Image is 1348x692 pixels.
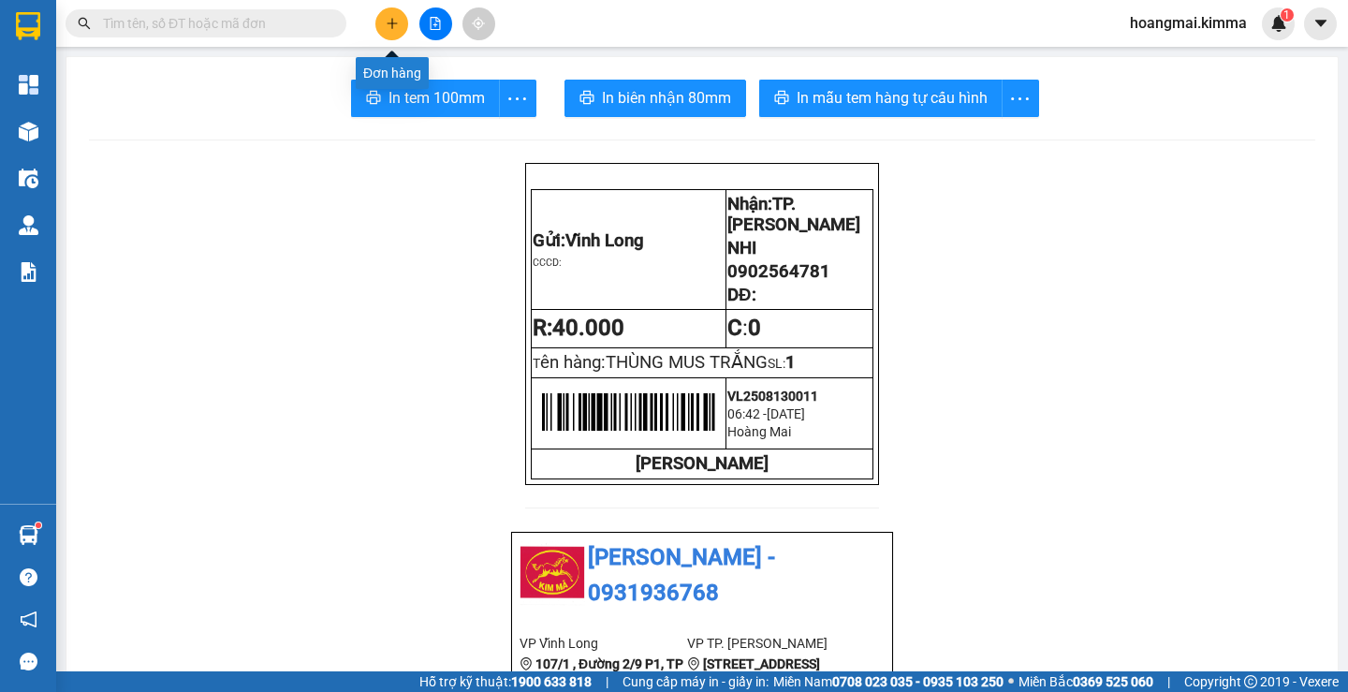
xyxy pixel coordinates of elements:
img: warehouse-icon [19,215,38,235]
span: aim [472,17,485,30]
span: copyright [1244,675,1257,688]
img: dashboard-icon [19,75,38,95]
span: printer [774,90,789,108]
sup: 1 [1281,8,1294,22]
span: Thu rồi : [14,121,69,140]
span: ⚪️ [1008,678,1014,685]
strong: 0708 023 035 - 0935 103 250 [832,674,1004,689]
span: Hoàng Mai [727,424,791,439]
span: [DATE] [767,406,805,421]
span: environment [687,657,700,670]
img: icon-new-feature [1270,15,1287,32]
span: Hỗ trợ kỹ thuật: [419,671,592,692]
span: Miền Nam [773,671,1004,692]
span: plus [386,17,399,30]
span: THÙNG MUS TRẮNG [606,352,768,373]
span: environment [520,657,533,670]
span: | [1167,671,1170,692]
span: 06:42 - [727,406,767,421]
li: VP Vĩnh Long [520,633,687,654]
b: [STREET_ADDRESS][PERSON_NAME] [687,656,820,692]
img: warehouse-icon [19,525,38,545]
span: Gửi: [16,18,45,37]
li: VP TP. [PERSON_NAME] [687,633,855,654]
span: TP. [PERSON_NAME] [727,194,860,235]
strong: 0369 525 060 [1073,674,1153,689]
sup: 1 [36,523,41,528]
img: logo-vxr [16,12,40,40]
span: NHI [727,238,756,258]
b: 107/1 , Đường 2/9 P1, TP Vĩnh Long [520,656,683,692]
strong: [PERSON_NAME] [636,453,769,474]
span: DĐ: [727,285,755,305]
span: notification [20,611,37,628]
span: T [533,356,768,371]
span: question-circle [20,568,37,586]
div: TP. [PERSON_NAME] [122,16,271,61]
strong: C [727,315,742,341]
span: 40.000 [552,315,624,341]
button: file-add [419,7,452,40]
span: Miền Bắc [1018,671,1153,692]
button: plus [375,7,408,40]
button: more [499,80,536,117]
span: ên hàng: [540,352,768,373]
li: [PERSON_NAME] - 0931936768 [520,540,885,611]
strong: R: [533,315,624,341]
button: caret-down [1304,7,1337,40]
span: CCCD: [533,257,562,269]
button: more [1002,80,1039,117]
span: 1 [785,352,796,373]
span: more [1003,87,1038,110]
span: In biên nhận 80mm [602,86,731,110]
div: Vĩnh Long [16,16,109,61]
button: printerIn tem 100mm [351,80,500,117]
img: warehouse-icon [19,169,38,188]
button: printerIn biên nhận 80mm [564,80,746,117]
span: Vĩnh Long [565,230,644,251]
span: In mẫu tem hàng tự cấu hình [797,86,988,110]
input: Tìm tên, số ĐT hoặc mã đơn [103,13,324,34]
img: solution-icon [19,262,38,282]
span: 1 [1283,8,1290,22]
span: printer [579,90,594,108]
span: message [20,653,37,670]
span: hoangmai.kimma [1115,11,1262,35]
span: Nhận: [122,18,167,37]
span: | [606,671,608,692]
div: 0902564781 [122,83,271,110]
span: 0 [748,315,761,341]
img: warehouse-icon [19,122,38,141]
span: : [727,315,761,341]
button: printerIn mẫu tem hàng tự cấu hình [759,80,1003,117]
span: Gửi: [533,230,644,251]
span: 0902564781 [727,261,830,282]
img: logo.jpg [520,540,585,606]
span: file-add [429,17,442,30]
span: Nhận: [727,194,860,235]
span: VL2508130011 [727,389,818,404]
span: In tem 100mm [388,86,485,110]
span: SL: [768,356,785,371]
span: Cung cấp máy in - giấy in: [623,671,769,692]
span: caret-down [1312,15,1329,32]
span: more [500,87,535,110]
span: search [78,17,91,30]
strong: 1900 633 818 [511,674,592,689]
span: printer [366,90,381,108]
button: aim [462,7,495,40]
div: 40.000 [14,121,111,163]
div: NHI [122,61,271,83]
